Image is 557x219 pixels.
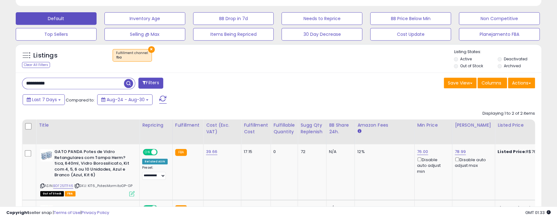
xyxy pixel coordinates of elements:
[16,28,97,41] button: Top Sellers
[40,191,64,196] span: All listings that are currently out of stock and unavailable for purchase on Amazon
[504,56,527,62] label: Deactivated
[273,122,295,135] div: Fulfillable Quantity
[74,183,132,188] span: | SKU: KIT6_PotesMarmitaGP-GP
[142,159,168,164] div: Related ASIN
[143,150,151,155] span: ON
[97,94,153,105] button: Aug-24 - Aug-30
[39,122,137,129] div: Title
[107,96,145,103] span: Aug-24 - Aug-30
[477,78,507,88] button: Columns
[455,122,492,129] div: [PERSON_NAME]
[417,156,447,174] div: Disable auto adjust min
[244,122,268,135] div: Fulfillment Cost
[460,63,483,68] label: Out of Stock
[300,122,324,135] div: Sugg Qty Replenish
[508,78,535,88] button: Actions
[104,28,185,41] button: Selling @ Max
[142,166,168,180] div: Preset:
[460,56,472,62] label: Active
[116,55,148,60] div: fba
[357,129,361,134] small: Amazon Fees.
[298,119,326,144] th: Please note that this number is a calculation based on your required days of coverage and your ve...
[417,122,449,129] div: Min Price
[193,28,274,41] button: Items Being Repriced
[525,210,551,216] span: 2025-09-7 01:33 GMT
[329,149,350,155] div: N/A
[16,12,97,25] button: Default
[482,111,535,117] div: Displaying 1 to 2 of 2 items
[157,150,167,155] span: OFF
[444,78,476,88] button: Save View
[40,149,53,162] img: 41H9ofmxmYL._SL40_.jpg
[206,149,217,155] a: 39.66
[357,122,412,129] div: Amazon Fees
[498,122,552,129] div: Listed Price
[53,183,73,189] a: B0F251TF46
[455,156,490,168] div: Disable auto adjust max
[22,62,50,68] div: Clear All Filters
[6,210,109,216] div: seller snap | |
[175,149,187,156] small: FBA
[193,12,274,25] button: BB Drop in 7d
[281,12,362,25] button: Needs to Reprice
[175,122,201,129] div: Fulfillment
[40,149,135,195] div: ASIN:
[417,149,428,155] a: 76.00
[498,149,526,155] b: Listed Price:
[244,149,266,155] div: 17.15
[6,210,29,216] strong: Copyright
[459,12,540,25] button: Non Competitive
[116,51,148,60] span: Fulfillment channel :
[357,149,409,155] div: 12%
[504,63,521,68] label: Archived
[148,46,155,53] button: ×
[482,80,501,86] span: Columns
[32,96,57,103] span: Last 7 Days
[66,97,95,103] span: Compared to:
[142,122,170,129] div: Repricing
[454,49,541,55] p: Listing States:
[370,28,451,41] button: Cost Update
[54,149,131,180] b: GATO PANDA Potes de Vidro Retangulares com Tampa Herm?tica, 640ml, Vidro Borossilicato, Kit com 4...
[206,122,238,135] div: Cost (Exc. VAT)
[459,28,540,41] button: Planejamento FBA
[65,191,75,196] span: FBA
[33,51,58,60] h5: Listings
[329,122,352,135] div: BB Share 24h.
[281,28,362,41] button: 30 Day Decrease
[300,149,321,155] div: 72
[23,94,65,105] button: Last 7 Days
[81,210,109,216] a: Privacy Policy
[104,12,185,25] button: Inventory Age
[54,210,81,216] a: Terms of Use
[273,149,293,155] div: 0
[498,149,550,155] div: R$76.00
[455,149,466,155] a: 78.99
[370,12,451,25] button: BB Price Below Min
[138,78,163,89] button: Filters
